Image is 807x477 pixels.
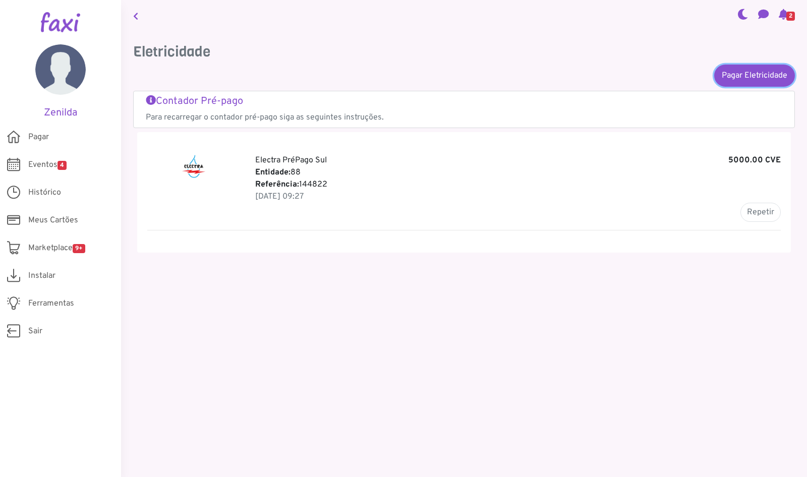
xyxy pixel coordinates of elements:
[28,187,61,199] span: Histórico
[714,65,795,87] a: Pagar Eletricidade
[57,161,67,170] span: 4
[146,111,782,124] p: Para recarregar o contador pré-pago siga as seguintes instruções.
[786,12,795,21] span: 2
[73,244,85,253] span: 9+
[28,325,42,337] span: Sair
[146,95,782,124] a: Contador Pré-pago Para recarregar o contador pré-pago siga as seguintes instruções.
[28,159,67,171] span: Eventos
[28,297,74,310] span: Ferramentas
[255,178,781,191] p: 144822
[255,167,291,177] b: Entidade:
[28,214,78,226] span: Meus Cartões
[255,191,781,203] p: 18 Apr 2025, 10:27
[133,43,795,61] h3: Eletricidade
[181,154,207,178] img: Electra PréPago Sul
[28,131,49,143] span: Pagar
[28,270,55,282] span: Instalar
[728,154,781,166] b: 5000.00 CVE
[740,203,781,222] button: Repetir
[255,180,299,190] b: Referência:
[15,44,106,119] a: Zenilda
[255,154,781,166] p: Electra PréPago Sul
[146,95,782,107] h5: Contador Pré-pago
[28,242,85,254] span: Marketplace
[255,166,781,178] p: 88
[15,107,106,119] h5: Zenilda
